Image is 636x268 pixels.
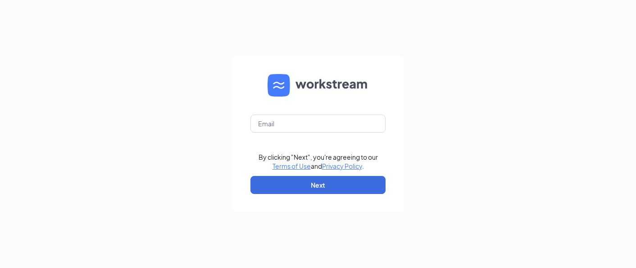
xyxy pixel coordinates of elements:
div: By clicking "Next", you're agreeing to our and . [259,152,378,171]
img: WS logo and Workstream text [268,74,368,97]
a: Privacy Policy [322,162,362,170]
a: Terms of Use [273,162,311,170]
button: Next [250,176,386,194]
input: Email [250,115,386,133]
